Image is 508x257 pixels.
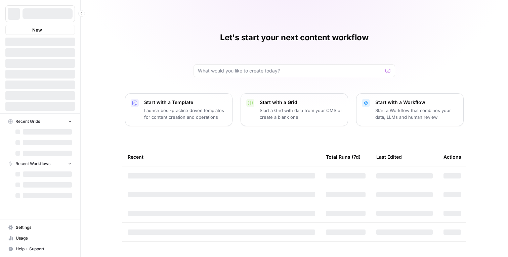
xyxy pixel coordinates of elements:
[5,159,75,169] button: Recent Workflows
[376,148,402,166] div: Last Edited
[16,235,72,241] span: Usage
[375,99,458,106] p: Start with a Workflow
[443,148,461,166] div: Actions
[356,93,464,126] button: Start with a WorkflowStart a Workflow that combines your data, LLMs and human review
[260,107,342,120] p: Start a Grid with data from your CMS or create a blank one
[15,161,50,167] span: Recent Workflows
[32,27,42,33] span: New
[198,67,383,74] input: What would you like to create today?
[15,118,40,124] span: Recent Grids
[5,25,75,35] button: New
[241,93,348,126] button: Start with a GridStart a Grid with data from your CMS or create a blank one
[5,222,75,233] a: Settings
[375,107,458,120] p: Start a Workflow that combines your data, LLMs and human review
[5,244,75,254] button: Help + Support
[144,107,227,120] p: Launch best-practice driven templates for content creation and operations
[144,99,227,106] p: Start with a Template
[16,246,72,252] span: Help + Support
[5,116,75,126] button: Recent Grids
[5,233,75,244] a: Usage
[125,93,232,126] button: Start with a TemplateLaunch best-practice driven templates for content creation and operations
[220,32,369,43] h1: Let's start your next content workflow
[128,148,315,166] div: Recent
[326,148,361,166] div: Total Runs (7d)
[16,224,72,230] span: Settings
[260,99,342,106] p: Start with a Grid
